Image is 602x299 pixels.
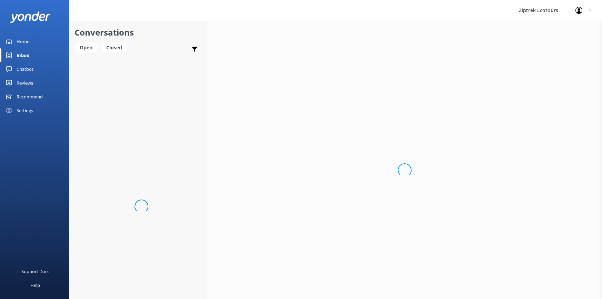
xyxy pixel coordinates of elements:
[21,264,49,278] div: Support Docs
[17,104,33,117] div: Settings
[17,48,29,62] div: Inbox
[75,26,201,39] h2: Conversations
[101,42,127,53] div: Closed
[17,90,43,104] div: Recommend
[30,278,40,292] div: Help
[17,62,33,76] div: Chatbot
[17,35,29,48] div: Home
[75,42,98,53] div: Open
[17,76,33,90] div: Reviews
[101,44,131,51] a: Closed
[75,44,101,51] a: Open
[10,11,50,23] img: yonder-white-logo.png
